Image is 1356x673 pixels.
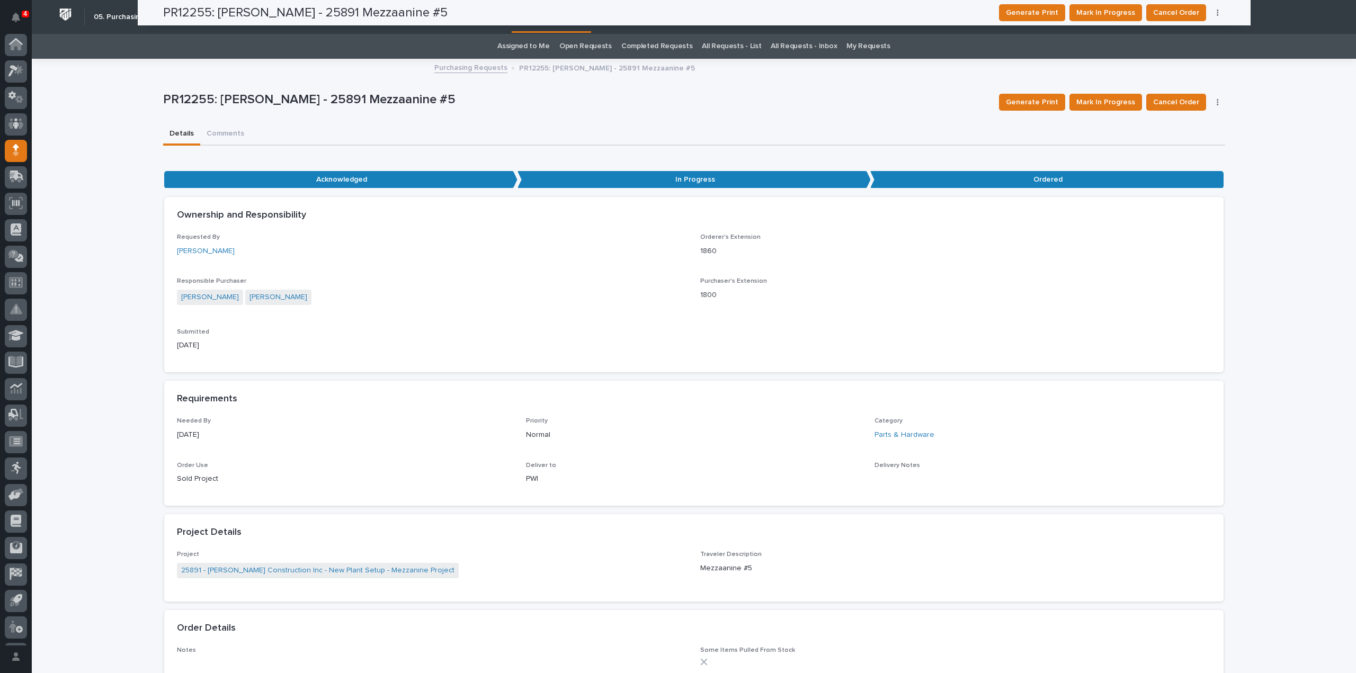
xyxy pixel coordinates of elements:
a: 25891 - [PERSON_NAME] Construction Inc - New Plant Setup - Mezzanine Project [181,565,454,576]
p: Ordered [870,171,1224,189]
a: Open Requests [559,34,612,59]
img: Workspace Logo [56,5,75,24]
span: Orderer's Extension [700,234,761,240]
h2: 05. Purchasing & Receiving [94,13,187,22]
span: Cancel Order [1153,96,1199,109]
span: Submitted [177,329,209,335]
p: Acknowledged [164,171,518,189]
a: [PERSON_NAME] [181,292,239,303]
button: Mark In Progress [1069,94,1142,111]
p: [DATE] [177,340,688,351]
p: 4 [23,10,27,17]
h2: Requirements [177,393,237,405]
h2: Ownership and Responsibility [177,210,306,221]
span: Mark In Progress [1076,96,1135,109]
p: PR12255: [PERSON_NAME] - 25891 Mezzaanine #5 [163,92,991,107]
span: Requested By [177,234,220,240]
p: Mezzaanine #5 [700,563,1211,574]
a: Parts & Hardware [875,429,934,441]
p: 1800 [700,290,1211,301]
p: In Progress [518,171,871,189]
a: All Requests - List [702,34,761,59]
a: Completed Requests [621,34,692,59]
span: Delivery Notes [875,462,920,469]
span: Project [177,551,199,558]
span: Order Use [177,462,208,469]
h2: Project Details [177,527,242,539]
span: Notes [177,647,196,653]
p: [DATE] [177,429,513,441]
span: Some Items Pulled From Stock [700,647,795,653]
div: Notifications4 [13,13,27,30]
button: Details [163,123,200,146]
button: Cancel Order [1146,94,1206,111]
p: PWI [526,473,862,484]
p: 1860 [700,246,1211,257]
a: Assigned to Me [497,34,550,59]
button: Comments [200,123,251,146]
span: Purchaser's Extension [700,278,767,284]
button: Notifications [5,6,27,29]
p: PR12255: [PERSON_NAME] - 25891 Mezzaanine #5 [519,61,695,73]
span: Category [875,418,903,424]
a: Purchasing Requests [434,61,507,73]
a: [PERSON_NAME] [249,292,307,303]
p: Sold Project [177,473,513,484]
a: All Requests - Inbox [771,34,837,59]
span: Generate Print [1006,96,1058,109]
span: Responsible Purchaser [177,278,246,284]
a: My Requests [846,34,890,59]
span: Deliver to [526,462,556,469]
span: Traveler Description [700,551,762,558]
button: Generate Print [999,94,1065,111]
a: [PERSON_NAME] [177,246,235,257]
span: Needed By [177,418,211,424]
p: Normal [526,429,862,441]
span: Priority [526,418,548,424]
h2: Order Details [177,623,236,634]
